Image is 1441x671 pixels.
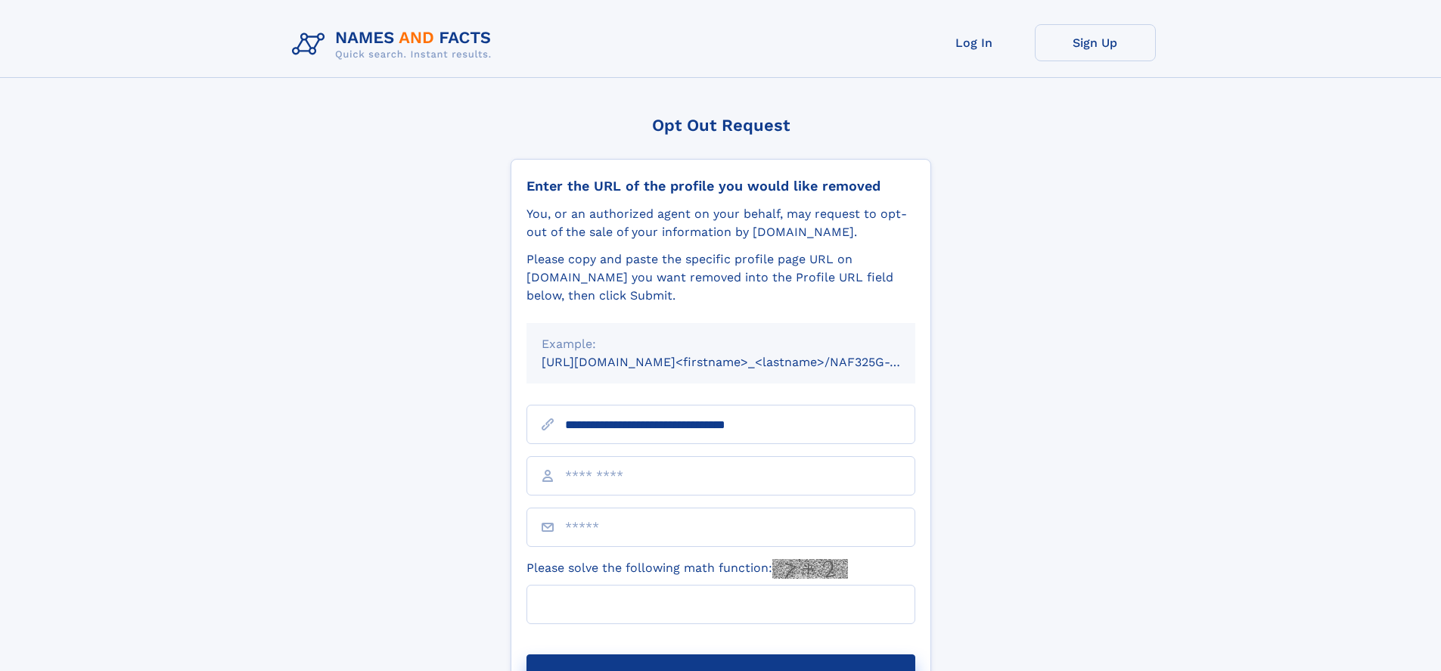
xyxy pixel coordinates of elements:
label: Please solve the following math function: [526,559,848,579]
a: Log In [914,24,1035,61]
a: Sign Up [1035,24,1156,61]
div: Example: [542,335,900,353]
div: Enter the URL of the profile you would like removed [526,178,915,194]
div: Opt Out Request [511,116,931,135]
div: You, or an authorized agent on your behalf, may request to opt-out of the sale of your informatio... [526,205,915,241]
img: Logo Names and Facts [286,24,504,65]
small: [URL][DOMAIN_NAME]<firstname>_<lastname>/NAF325G-xxxxxxxx [542,355,944,369]
div: Please copy and paste the specific profile page URL on [DOMAIN_NAME] you want removed into the Pr... [526,250,915,305]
